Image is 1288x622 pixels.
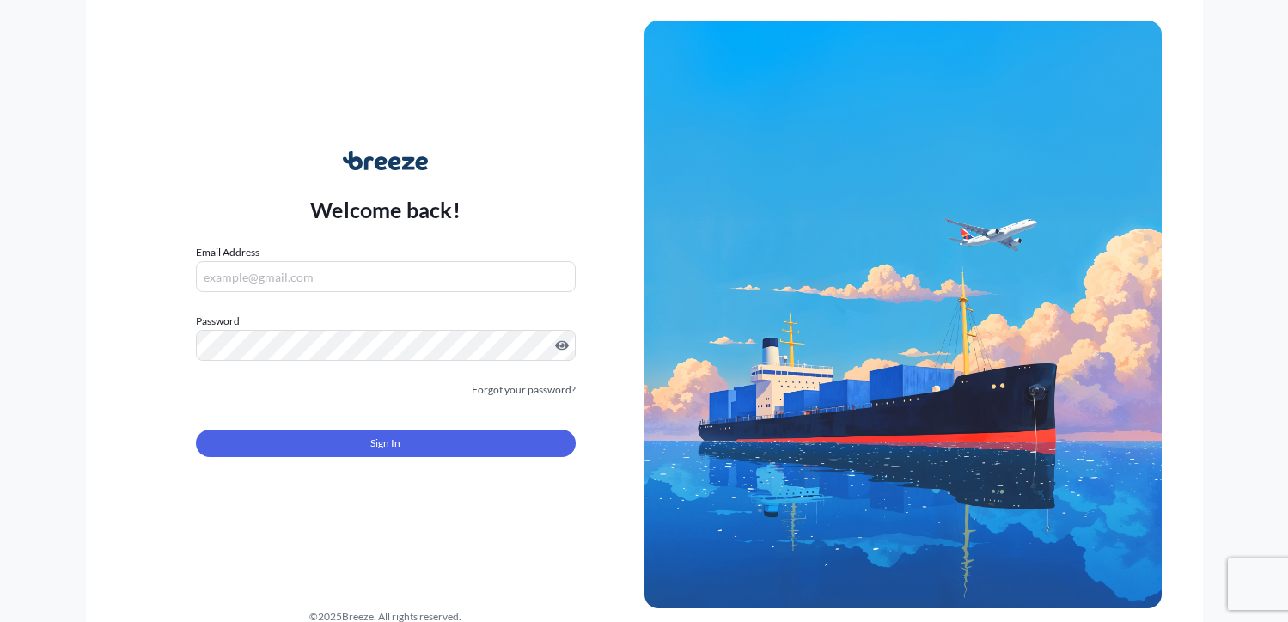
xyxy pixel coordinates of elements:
img: Ship illustration [644,21,1162,608]
button: Sign In [196,430,576,457]
p: Welcome back! [310,196,461,223]
a: Forgot your password? [472,381,576,399]
label: Email Address [196,244,259,261]
label: Password [196,313,576,330]
span: Sign In [370,435,400,452]
input: example@gmail.com [196,261,576,292]
button: Show password [555,338,569,352]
